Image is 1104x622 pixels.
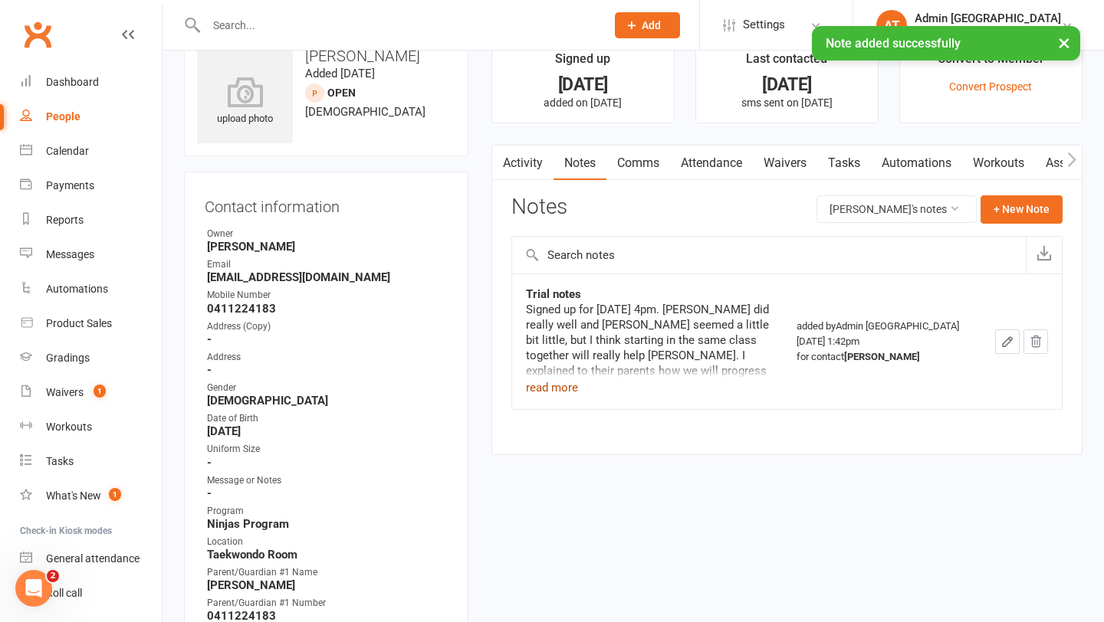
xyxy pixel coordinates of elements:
[46,110,80,123] div: People
[207,486,448,500] strong: -
[207,288,448,303] div: Mobile Number
[46,248,94,260] div: Messages
[876,10,907,41] div: AT
[506,97,660,109] p: added on [DATE]
[207,578,448,592] strong: [PERSON_NAME]
[205,192,448,215] h3: Contact information
[305,105,426,119] span: [DEMOGRAPHIC_DATA]
[46,386,84,398] div: Waivers
[797,349,968,365] div: for contact
[207,548,448,561] strong: Taekwondo Room
[18,15,57,54] a: Clubworx
[46,76,99,88] div: Dashboard
[20,375,162,410] a: Waivers 1
[512,237,1026,273] input: Search notes
[207,240,448,254] strong: [PERSON_NAME]
[981,195,1063,223] button: + New Note
[46,352,90,364] div: Gradings
[812,26,1080,61] div: Note added successfully
[20,134,162,169] a: Calendar
[20,542,162,576] a: General attendance kiosk mode
[46,214,84,226] div: Reports
[94,385,106,398] span: 1
[46,455,74,467] div: Tasks
[327,87,356,99] span: Open
[20,576,162,611] a: Roll call
[207,332,448,346] strong: -
[109,488,121,501] span: 1
[915,25,1061,39] div: Team [PERSON_NAME] Lakes
[492,146,554,181] a: Activity
[207,270,448,284] strong: [EMAIL_ADDRESS][DOMAIN_NAME]
[20,272,162,306] a: Automations
[817,146,871,181] a: Tasks
[46,283,108,295] div: Automations
[207,596,448,611] div: Parent/Guardian #1 Number
[670,146,753,181] a: Attendance
[207,456,448,470] strong: -
[554,146,606,181] a: Notes
[207,411,448,426] div: Date of Birth
[305,67,375,80] time: Added [DATE]
[526,287,581,301] strong: Trial notes
[46,179,94,192] div: Payments
[949,80,1032,93] a: Convert Prospect
[207,394,448,408] strong: [DEMOGRAPHIC_DATA]
[20,169,162,203] a: Payments
[46,489,101,502] div: What's New
[46,317,112,329] div: Product Sales
[506,77,660,93] div: [DATE]
[20,341,162,375] a: Gradings
[526,378,578,397] button: read more
[207,363,448,377] strong: -
[207,381,448,395] div: Gender
[46,421,92,433] div: Workouts
[207,473,448,488] div: Message or Notes
[615,12,680,38] button: Add
[20,203,162,237] a: Reports
[20,479,162,513] a: What's New1
[207,565,448,580] div: Parent/Guardian #1 Name
[606,146,670,181] a: Comms
[46,145,89,157] div: Calendar
[202,15,595,36] input: Search...
[511,195,567,223] h3: Notes
[20,65,162,100] a: Dashboard
[46,587,82,599] div: Roll call
[207,517,448,531] strong: Ninjas Program
[797,319,968,365] div: added by Admin [GEOGRAPHIC_DATA] [DATE] 1:42pm
[526,302,770,470] div: Signed up for [DATE] 4pm. [PERSON_NAME] did really well and [PERSON_NAME] seemed a little bit lit...
[20,410,162,444] a: Workouts
[207,302,448,316] strong: 0411224183
[20,306,162,341] a: Product Sales
[207,319,448,334] div: Address (Copy)
[207,227,448,241] div: Owner
[46,552,140,565] div: General attendance
[207,257,448,272] div: Email
[1050,26,1078,59] button: ×
[962,146,1035,181] a: Workouts
[753,146,817,181] a: Waivers
[710,77,864,93] div: [DATE]
[207,535,448,549] div: Location
[816,195,977,223] button: [PERSON_NAME]'s notes
[871,146,962,181] a: Automations
[47,570,59,582] span: 2
[915,11,1061,25] div: Admin [GEOGRAPHIC_DATA]
[15,570,52,607] iframe: Intercom live chat
[20,100,162,134] a: People
[20,237,162,272] a: Messages
[207,424,448,438] strong: [DATE]
[743,8,785,42] span: Settings
[207,504,448,519] div: Program
[207,350,448,365] div: Address
[642,19,661,31] span: Add
[20,444,162,479] a: Tasks
[207,442,448,457] div: Uniform Size
[710,97,864,109] p: sms sent on [DATE]
[197,77,293,127] div: upload photo
[844,351,920,362] strong: [PERSON_NAME]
